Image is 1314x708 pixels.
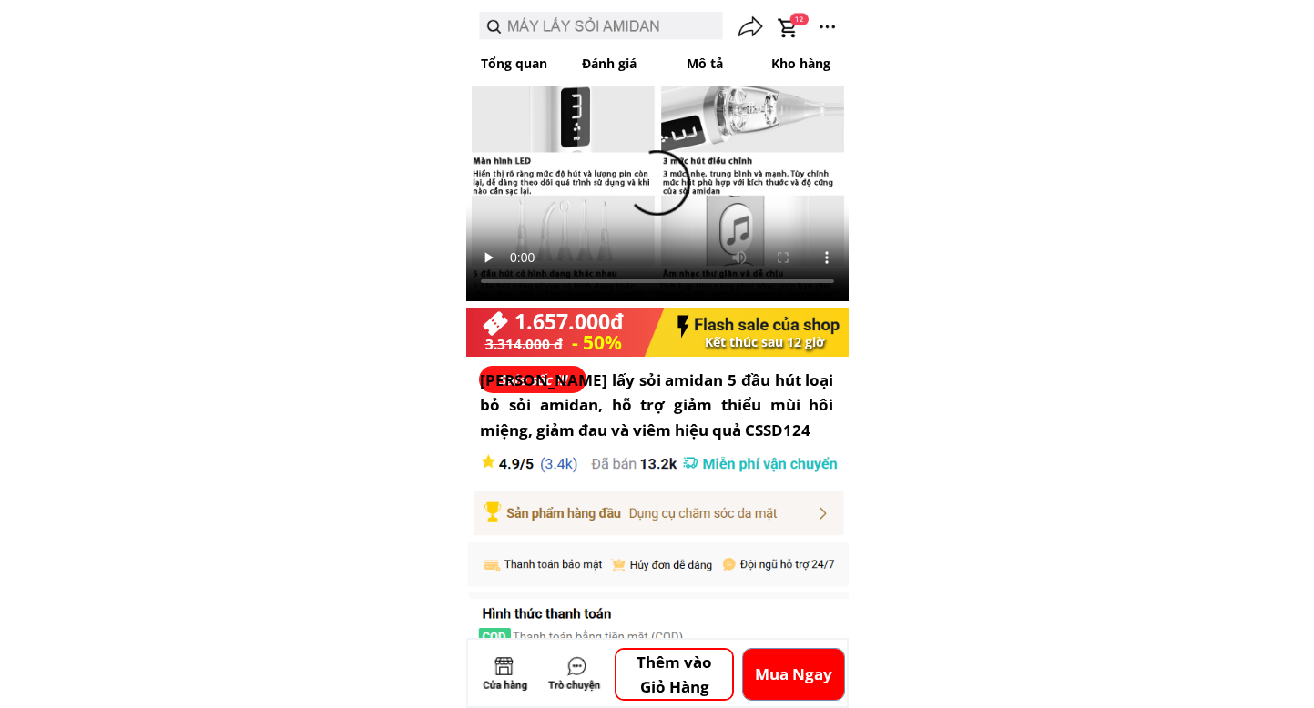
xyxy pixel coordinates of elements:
div: 1.657.000đ [514,305,631,339]
p: Thêm vào Giỏ Hàng [616,650,732,699]
div: - 50% [572,328,626,359]
div: 3.314.000 đ [485,333,566,356]
p: Tổng quan [466,46,562,81]
h3: [PERSON_NAME] lấy sỏi amidan 5 đầu hút loại bỏ sỏi amidan, hỗ trợ giảm thiểu mùi hôi miệng, giảm ... [480,368,833,442]
p: Sale sốc !!! [479,366,586,392]
p: Mô tả [657,46,753,81]
div: Kết thúc sau 12 giờ [705,332,828,352]
p: Mua Ngay [743,649,844,700]
p: Kho hàng [753,46,849,81]
p: Đánh giá [562,46,657,81]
